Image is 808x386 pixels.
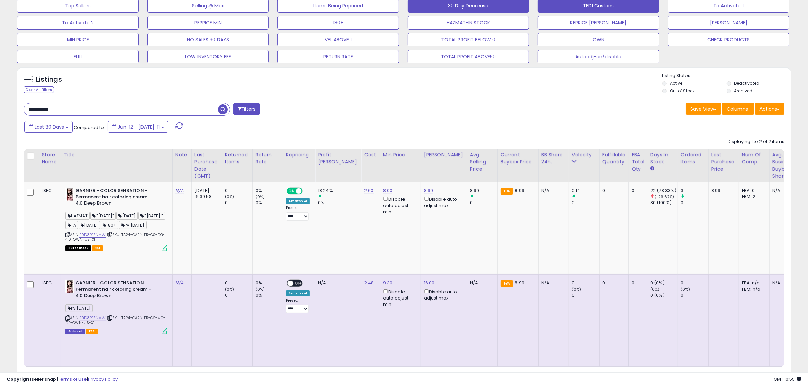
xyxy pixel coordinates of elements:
[772,280,795,286] div: N/A
[76,280,158,301] b: GARNIER - COLOR SENSATION - Permanent hair coloring cream - 4.0 Deep Brown
[233,103,260,115] button: Filters
[101,221,118,229] span: 180+
[17,50,139,63] button: ELI11
[742,194,764,200] div: FBM: 2
[301,188,312,194] span: OFF
[24,86,54,93] div: Clear All Filters
[681,287,690,292] small: (0%)
[408,33,529,46] button: TOTAL PROFIT BELOW 0
[668,16,790,30] button: [PERSON_NAME]
[277,50,399,63] button: RETURN RATE
[538,50,659,63] button: Autoadj-en/disable
[364,279,374,286] a: 2.48
[670,88,695,94] label: Out of Stock
[572,151,597,158] div: Velocity
[35,123,64,130] span: Last 30 Days
[668,33,790,46] button: CHECK PRODUCTS
[572,280,599,286] div: 0
[65,232,165,242] span: | SKU: TA24-GARNIER-CS-DB-4.0-OWN-US-X1
[293,281,304,286] span: OFF
[36,75,62,84] h5: Listings
[318,280,356,286] div: N/A
[147,16,269,30] button: REPRICE MIN
[7,376,118,383] div: seller snap | |
[772,188,795,194] div: N/A
[470,280,492,286] div: N/A
[650,188,678,194] div: 22 (73.33%)
[602,151,626,166] div: Fulfillable Quantity
[277,33,399,46] button: VEL ABOVE 1
[256,287,265,292] small: (0%)
[65,304,93,312] span: PV [DATE]
[225,292,252,298] div: 0
[318,200,361,206] div: 0%
[194,188,217,200] div: [DATE] 16:39:58
[650,292,678,298] div: 0 (0%)
[742,280,764,286] div: FBA: n/a
[383,151,418,158] div: Min Price
[632,151,644,173] div: FBA Total Qty
[225,280,252,286] div: 0
[755,103,784,115] button: Actions
[742,286,764,292] div: FBM: n/a
[650,151,675,166] div: Days In Stock
[681,188,708,194] div: 3
[79,315,106,321] a: B0D8R1SNMW
[86,329,98,334] span: FBA
[119,221,147,229] span: PV [DATE]
[681,151,706,166] div: Ordered Items
[147,50,269,63] button: LOW INVENTORY FEE
[175,187,184,194] a: N/A
[632,280,642,286] div: 0
[256,194,265,199] small: (0%)
[424,195,462,209] div: Disable auto adjust max
[681,292,708,298] div: 0
[515,279,524,286] span: 8.99
[256,188,283,194] div: 0%
[541,280,564,286] div: N/A
[681,200,708,206] div: 0
[65,221,78,229] span: TA
[772,151,797,180] div: Avg. Business Buybox Share
[74,124,105,131] span: Compared to:
[424,187,433,194] a: 8.99
[58,376,87,382] a: Terms of Use
[655,194,674,199] small: (-26.67%)
[538,16,659,30] button: REPRICE [PERSON_NAME]
[538,33,659,46] button: OWN
[727,105,748,112] span: Columns
[65,245,91,251] span: All listings that are currently out of stock and unavailable for purchase on Amazon
[65,212,90,220] span: HAZMAT
[256,200,283,206] div: 0%
[501,151,535,166] div: Current Buybox Price
[470,200,497,206] div: 0
[90,212,116,220] span: ""[DATE]"
[602,188,623,194] div: 0
[711,188,734,194] div: 8.99
[318,151,358,166] div: Profit [PERSON_NAME]
[501,280,513,287] small: FBA
[138,212,165,220] span: " [DATE]""
[277,16,399,30] button: 180+
[408,50,529,63] button: TOTAL PROFIT ABOVE50
[515,187,524,194] span: 8.99
[42,188,56,194] div: LSFC
[572,200,599,206] div: 0
[287,188,296,194] span: ON
[286,290,310,296] div: Amazon AI
[65,280,167,333] div: ASIN:
[632,188,642,194] div: 0
[42,151,58,166] div: Store Name
[650,287,660,292] small: (0%)
[681,280,708,286] div: 0
[65,188,74,201] img: 41gCGugm+HL._SL40_.jpg
[79,221,100,229] span: [DATE]
[722,103,754,115] button: Columns
[602,280,623,286] div: 0
[383,279,393,286] a: 9.30
[572,188,599,194] div: 0.14
[175,279,184,286] a: N/A
[364,151,377,158] div: Cost
[194,151,219,180] div: Last Purchase Date (GMT)
[424,279,435,286] a: 16.00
